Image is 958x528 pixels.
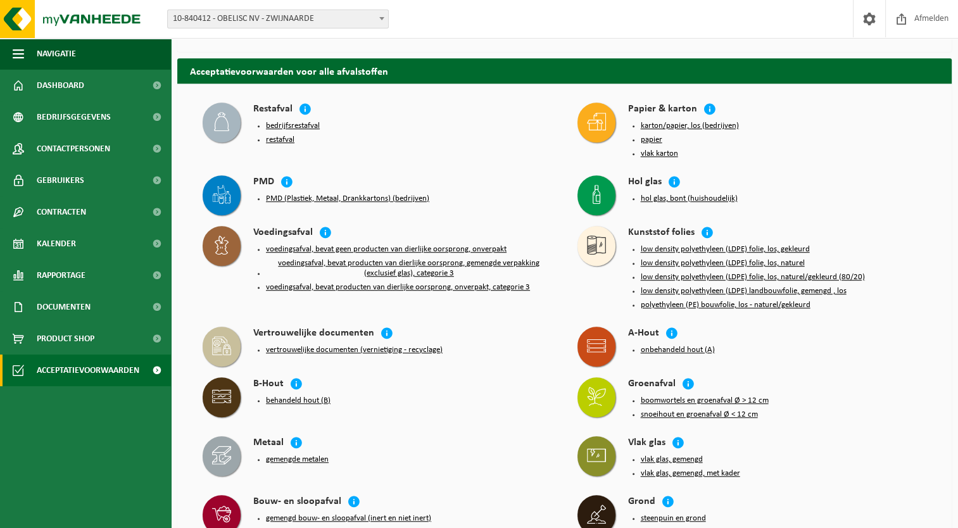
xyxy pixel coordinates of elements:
button: low density polyethyleen (LDPE) folie, los, naturel [641,258,805,268]
span: Kalender [37,228,76,260]
button: behandeld hout (B) [266,396,331,406]
span: 10-840412 - OBELISC NV - ZWIJNAARDE [168,10,388,28]
button: vlak glas, gemengd [641,455,703,465]
button: boomwortels en groenafval Ø > 12 cm [641,396,769,406]
button: papier [641,135,662,145]
button: gemengde metalen [266,455,329,465]
button: restafval [266,135,294,145]
h4: PMD [253,175,274,190]
span: Acceptatievoorwaarden [37,355,139,386]
button: karton/papier, los (bedrijven) [641,121,739,131]
h4: B-Hout [253,377,284,392]
span: Gebruikers [37,165,84,196]
button: voedingsafval, bevat producten van dierlijke oorsprong, onverpakt, categorie 3 [266,282,530,292]
span: Dashboard [37,70,84,101]
h4: Bouw- en sloopafval [253,495,341,510]
h4: A-Hout [628,327,659,341]
h4: Metaal [253,436,284,451]
button: PMD (Plastiek, Metaal, Drankkartons) (bedrijven) [266,194,429,204]
h4: Voedingsafval [253,226,313,241]
button: vlak karton [641,149,678,159]
span: Contactpersonen [37,133,110,165]
h4: Restafval [253,103,293,117]
span: Rapportage [37,260,85,291]
h4: Hol glas [628,175,662,190]
button: polyethyleen (PE) bouwfolie, los - naturel/gekleurd [641,300,810,310]
button: low density polyethyleen (LDPE) folie, los, naturel/gekleurd (80/20) [641,272,865,282]
button: vertrouwelijke documenten (vernietiging - recyclage) [266,345,443,355]
span: Contracten [37,196,86,228]
h4: Vertrouwelijke documenten [253,327,374,341]
button: low density polyethyleen (LDPE) folie, los, gekleurd [641,244,810,255]
span: Bedrijfsgegevens [37,101,111,133]
h4: Kunststof folies [628,226,695,241]
h4: Groenafval [628,377,676,392]
button: onbehandeld hout (A) [641,345,715,355]
button: gemengd bouw- en sloopafval (inert en niet inert) [266,513,431,524]
h4: Papier & karton [628,103,697,117]
button: bedrijfsrestafval [266,121,320,131]
button: voedingsafval, bevat geen producten van dierlijke oorsprong, onverpakt [266,244,507,255]
button: low density polyethyleen (LDPE) landbouwfolie, gemengd , los [641,286,847,296]
h2: Acceptatievoorwaarden voor alle afvalstoffen [177,58,952,83]
button: steenpuin en grond [641,513,706,524]
span: Navigatie [37,38,76,70]
span: Product Shop [37,323,94,355]
span: 10-840412 - OBELISC NV - ZWIJNAARDE [167,9,389,28]
h4: Vlak glas [628,436,665,451]
button: snoeihout en groenafval Ø < 12 cm [641,410,758,420]
button: vlak glas, gemengd, met kader [641,468,740,479]
span: Documenten [37,291,91,323]
h4: Grond [628,495,655,510]
button: hol glas, bont (huishoudelijk) [641,194,738,204]
button: voedingsafval, bevat producten van dierlijke oorsprong, gemengde verpakking (exclusief glas), cat... [266,258,552,279]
